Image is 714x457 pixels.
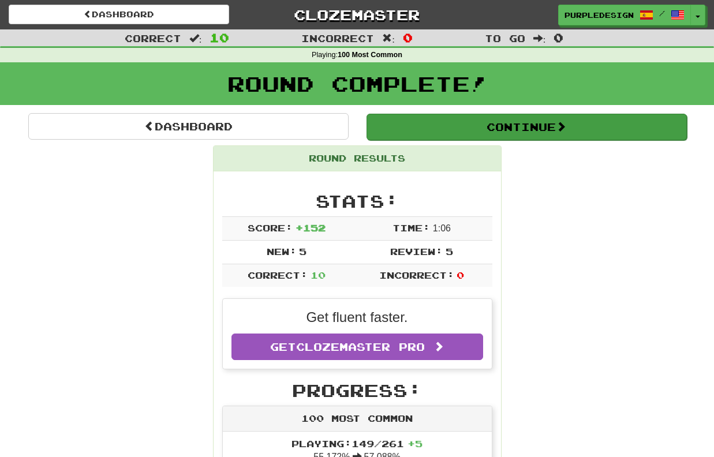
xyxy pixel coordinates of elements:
[558,5,691,25] a: PurpleDesign /
[210,31,229,44] span: 10
[189,33,202,43] span: :
[296,222,326,233] span: + 152
[248,222,293,233] span: Score:
[446,246,453,257] span: 5
[246,5,467,25] a: Clozemaster
[390,246,443,257] span: Review:
[222,381,492,400] h2: Progress:
[338,51,402,59] strong: 100 Most Common
[392,222,430,233] span: Time:
[485,32,525,44] span: To go
[9,5,229,24] a: Dashboard
[222,192,492,211] h2: Stats:
[382,33,395,43] span: :
[291,438,423,449] span: Playing: 149 / 261
[379,269,454,280] span: Incorrect:
[214,146,501,171] div: Round Results
[311,269,326,280] span: 10
[554,31,563,44] span: 0
[565,10,634,20] span: PurpleDesign
[223,406,492,432] div: 100 Most Common
[267,246,297,257] span: New:
[28,113,349,140] a: Dashboard
[231,308,483,327] p: Get fluent faster.
[125,32,181,44] span: Correct
[4,72,710,95] h1: Round Complete!
[248,269,308,280] span: Correct:
[533,33,546,43] span: :
[296,340,425,353] span: Clozemaster Pro
[367,114,687,140] button: Continue
[403,31,413,44] span: 0
[301,32,374,44] span: Incorrect
[408,438,423,449] span: + 5
[231,334,483,360] a: GetClozemaster Pro
[299,246,306,257] span: 5
[659,9,665,17] span: /
[457,269,464,280] span: 0
[433,223,451,233] span: 1 : 0 6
